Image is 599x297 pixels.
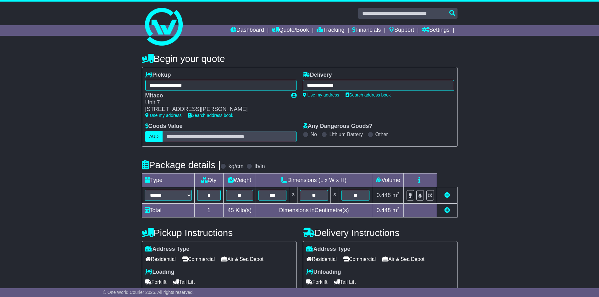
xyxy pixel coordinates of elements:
label: Address Type [145,246,190,253]
td: x [289,187,297,204]
a: Use my address [303,92,339,97]
td: Kilo(s) [224,204,256,217]
a: Tracking [317,25,344,36]
span: Commercial [343,254,376,264]
sup: 3 [397,191,400,196]
label: AUD [145,131,163,142]
td: Type [142,173,194,187]
td: Total [142,204,194,217]
a: Settings [422,25,450,36]
label: Pickup [145,72,171,79]
a: Quote/Book [272,25,309,36]
a: Add new item [444,207,450,213]
label: Address Type [306,246,351,253]
label: No [311,131,317,137]
label: Any Dangerous Goods? [303,123,373,130]
label: Other [375,131,388,137]
span: Commercial [182,254,215,264]
span: Tail Lift [334,277,356,287]
span: m [392,192,400,198]
span: Air & Sea Depot [382,254,424,264]
label: Goods Value [145,123,183,130]
a: Financials [352,25,381,36]
span: 45 [228,207,234,213]
span: 0.448 [377,207,391,213]
span: Tail Lift [173,277,195,287]
h4: Pickup Instructions [142,228,297,238]
td: Weight [224,173,256,187]
span: Residential [306,254,337,264]
td: Qty [194,173,224,187]
h4: Package details | [142,160,221,170]
h4: Delivery Instructions [303,228,458,238]
a: Search address book [346,92,391,97]
td: Dimensions (L x W x H) [256,173,372,187]
div: [STREET_ADDRESS][PERSON_NAME] [145,106,285,113]
label: Unloading [306,269,341,276]
div: Mitaco [145,92,285,99]
span: Forklift [145,277,167,287]
span: © One World Courier 2025. All rights reserved. [103,290,194,295]
a: Dashboard [230,25,264,36]
a: Search address book [188,113,233,118]
label: Loading [145,269,175,276]
td: x [331,187,339,204]
span: m [392,207,400,213]
span: Air & Sea Depot [221,254,263,264]
label: kg/cm [228,163,243,170]
span: Residential [145,254,176,264]
span: Forklift [306,277,328,287]
a: Use my address [145,113,182,118]
a: Remove this item [444,192,450,198]
td: Volume [372,173,404,187]
label: lb/in [254,163,265,170]
label: Delivery [303,72,332,79]
a: Support [389,25,414,36]
td: 1 [194,204,224,217]
div: Unit 7 [145,99,285,106]
label: Lithium Battery [329,131,363,137]
h4: Begin your quote [142,53,458,64]
sup: 3 [397,206,400,211]
td: Dimensions in Centimetre(s) [256,204,372,217]
span: 0.448 [377,192,391,198]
